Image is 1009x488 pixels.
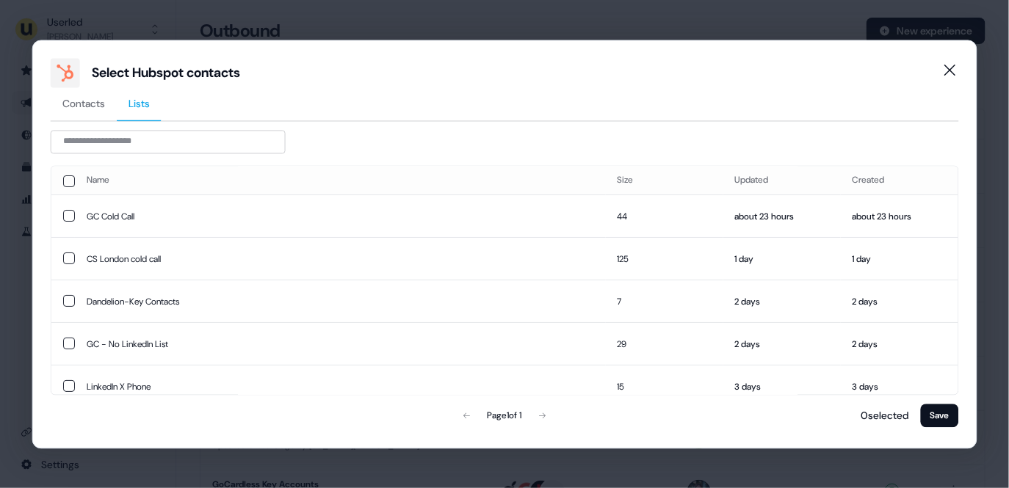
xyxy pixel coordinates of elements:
[75,365,606,408] td: LinkedIn X Phone
[62,96,105,111] span: Contacts
[605,166,723,195] th: Size
[605,195,723,238] td: 44
[605,323,723,365] td: 29
[852,294,946,309] div: 2 days
[75,166,606,195] th: Name
[840,166,958,195] th: Created
[605,365,723,408] td: 15
[75,195,606,238] td: GC Cold Call
[734,379,828,394] div: 3 days
[734,337,828,352] div: 2 days
[734,209,828,224] div: about 23 hours
[852,379,946,394] div: 3 days
[920,404,958,427] button: Save
[734,294,828,309] div: 2 days
[488,408,522,423] div: Page 1 of 1
[75,280,606,323] td: Dandelion-Key Contacts
[852,209,946,224] div: about 23 hours
[852,252,946,266] div: 1 day
[92,64,240,81] div: Select Hubspot contacts
[75,323,606,365] td: GC - No LinkedIn List
[855,408,908,423] p: 0 selected
[734,252,828,266] div: 1 day
[75,238,606,280] td: CS London cold call
[129,96,150,111] span: Lists
[605,238,723,280] td: 125
[852,337,946,352] div: 2 days
[935,55,964,84] button: Close
[723,166,840,195] th: Updated
[605,280,723,323] td: 7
